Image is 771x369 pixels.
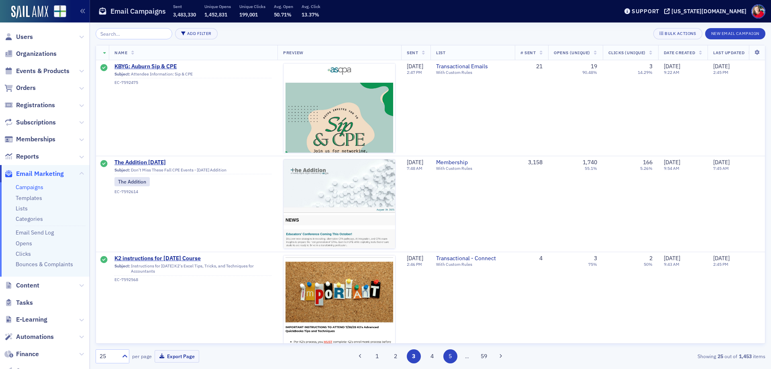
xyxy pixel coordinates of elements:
button: 3 [407,349,421,363]
span: E-Learning [16,315,47,324]
div: [US_STATE][DOMAIN_NAME] [671,8,747,15]
button: [US_STATE][DOMAIN_NAME] [664,8,749,14]
span: 1,452,831 [204,11,227,18]
span: Name [114,50,127,55]
div: 25 [100,352,117,361]
span: Clicks (Unique) [608,50,646,55]
a: Reports [4,152,39,161]
span: [DATE] [664,63,680,70]
a: Users [4,33,33,41]
div: With Custom Rules [436,166,509,171]
div: With Custom Rules [436,70,509,75]
time: 7:45 AM [713,165,729,171]
span: Reports [16,152,39,161]
span: Sent [407,50,418,55]
time: 9:22 AM [664,69,679,75]
div: 50% [644,262,653,267]
span: Last Updated [713,50,744,55]
a: Events & Products [4,67,69,75]
a: K2 instructions for [DATE] Course [114,255,272,262]
span: Registrations [16,101,55,110]
span: Users [16,33,33,41]
span: [DATE] [407,63,423,70]
span: Date Created [664,50,695,55]
p: Unique Opens [204,4,231,9]
a: KBYG: Auburn Sip & CPE [114,63,272,70]
span: 199,001 [239,11,258,18]
time: 9:43 AM [664,261,679,267]
a: Lists [16,205,28,212]
a: Subscriptions [4,118,56,127]
div: Sent [100,256,108,264]
img: SailAMX [54,5,66,18]
span: 3,483,330 [173,11,196,18]
div: Sent [100,64,108,72]
span: [DATE] [713,159,730,166]
input: Search… [96,28,172,39]
a: Opens [16,240,32,247]
a: Email Send Log [16,229,54,236]
a: Bounces & Complaints [16,261,73,268]
time: 2:47 PM [407,69,422,75]
a: Email Marketing [4,169,64,178]
a: Finance [4,350,39,359]
div: 4 [520,255,543,262]
button: 1 [370,349,384,363]
span: Finance [16,350,39,359]
a: Transactional Emails [436,63,509,70]
span: Opens (Unique) [554,50,590,55]
a: Registrations [4,101,55,110]
div: EC-7592568 [114,277,272,282]
span: Orders [16,84,36,92]
div: 19 [591,63,597,70]
time: 9:54 AM [664,165,679,171]
p: Sent [173,4,196,9]
button: 5 [443,349,457,363]
a: Memberships [4,135,55,144]
span: [DATE] [664,255,680,262]
span: [DATE] [664,159,680,166]
a: Orders [4,84,36,92]
div: 14.29% [638,70,653,75]
p: Avg. Open [274,4,293,9]
a: Transactional - Connect [436,255,509,262]
span: Subscriptions [16,118,56,127]
a: Organizations [4,49,57,58]
div: Sent [100,160,108,168]
button: 2 [388,349,402,363]
time: 2:45 PM [713,69,728,75]
a: Content [4,281,39,290]
button: Export Page [155,350,199,363]
button: 4 [425,349,439,363]
a: Templates [16,194,42,202]
div: Bulk Actions [665,31,696,36]
span: Profile [751,4,765,18]
span: [DATE] [407,255,423,262]
strong: 1,453 [737,353,753,360]
h1: Email Campaigns [110,6,166,16]
p: Avg. Click [302,4,320,9]
span: [DATE] [407,159,423,166]
span: Content [16,281,39,290]
div: 21 [520,63,543,70]
span: Subject: [114,71,130,77]
span: 13.37% [302,11,319,18]
button: 59 [477,349,491,363]
a: E-Learning [4,315,47,324]
img: SailAMX [11,6,48,18]
a: Membership [436,159,509,166]
span: Events & Products [16,67,69,75]
strong: 25 [716,353,724,360]
button: Add Filter [175,28,218,39]
div: 55.1% [585,166,597,171]
time: 7:48 AM [407,165,422,171]
a: Categories [16,215,43,222]
div: 3 [649,63,653,70]
div: 166 [643,159,653,166]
